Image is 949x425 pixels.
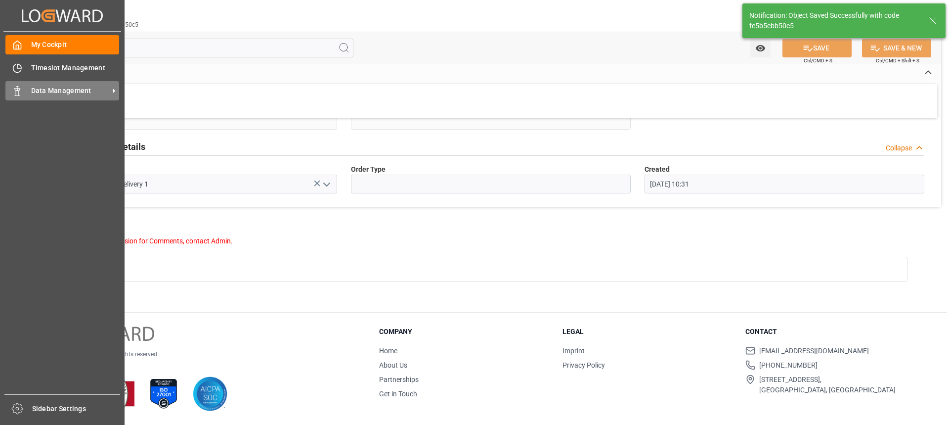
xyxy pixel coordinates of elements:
a: About Us [379,361,407,369]
a: Home [379,347,397,355]
a: Get in Touch [379,390,417,398]
a: Privacy Policy [562,361,605,369]
span: [PHONE_NUMBER] [759,360,818,371]
span: Sidebar Settings [32,404,121,414]
a: Timeslot Management [5,58,119,77]
p: © 2025 Logward. All rights reserved. [65,350,354,359]
p: Version [DATE] [65,359,354,368]
p: You do not have permission for Comments, contact Admin. [53,236,926,246]
h3: Legal [562,327,733,337]
div: Collapse [886,143,912,153]
span: Ctrl/CMD + S [804,57,832,64]
button: SAVE & NEW [862,39,931,57]
button: open menu [750,39,771,57]
img: ISO 27001 Certification [146,377,181,411]
input: Type to search/select [57,175,337,193]
button: open menu [318,177,333,192]
span: My Cockpit [31,40,120,50]
button: SAVE [782,39,852,57]
span: [EMAIL_ADDRESS][DOMAIN_NAME] [759,346,869,356]
a: Partnerships [379,376,419,383]
input: DD.MM.YYYY HH:MM [645,175,924,193]
div: Notification: Object Saved Successfully with code fe5b5ebb50c5 [749,10,919,31]
a: My Cockpit [5,35,119,54]
input: Search Fields [45,39,353,57]
a: Imprint [562,347,585,355]
span: Ctrl/CMD + Shift + S [876,57,919,64]
span: Order Type [351,164,386,175]
span: Created [645,164,670,175]
h3: Contact [745,327,916,337]
span: [STREET_ADDRESS], [GEOGRAPHIC_DATA], [GEOGRAPHIC_DATA] [759,375,896,395]
img: AICPA SOC [193,377,227,411]
span: Timeslot Management [31,63,120,73]
h3: Company [379,327,550,337]
span: Data Management [31,86,109,96]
